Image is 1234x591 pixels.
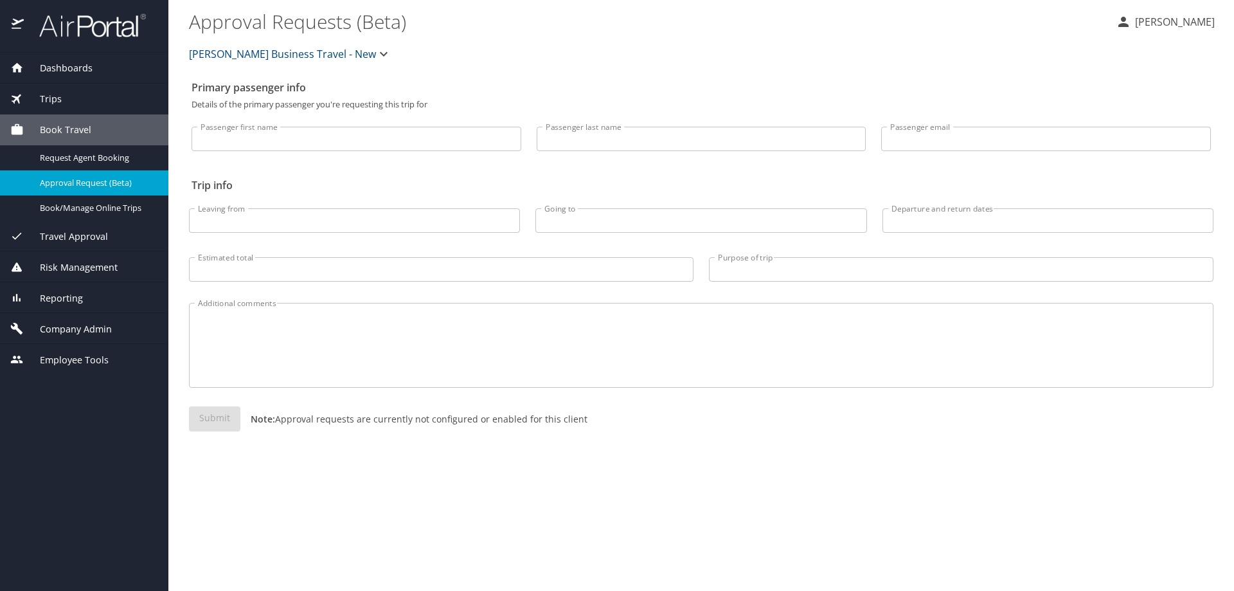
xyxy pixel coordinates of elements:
[24,322,112,336] span: Company Admin
[24,61,93,75] span: Dashboards
[192,77,1211,98] h2: Primary passenger info
[1131,14,1215,30] p: [PERSON_NAME]
[184,41,397,67] button: [PERSON_NAME] Business Travel - New
[192,100,1211,109] p: Details of the primary passenger you're requesting this trip for
[189,45,376,63] span: [PERSON_NAME] Business Travel - New
[24,230,108,244] span: Travel Approval
[251,413,275,425] strong: Note:
[25,13,146,38] img: airportal-logo.png
[24,260,118,275] span: Risk Management
[40,202,153,214] span: Book/Manage Online Trips
[40,177,153,189] span: Approval Request (Beta)
[40,152,153,164] span: Request Agent Booking
[24,123,91,137] span: Book Travel
[24,353,109,367] span: Employee Tools
[240,412,587,426] p: Approval requests are currently not configured or enabled for this client
[24,92,62,106] span: Trips
[24,291,83,305] span: Reporting
[1111,10,1220,33] button: [PERSON_NAME]
[189,1,1105,41] h1: Approval Requests (Beta)
[12,13,25,38] img: icon-airportal.png
[192,175,1211,195] h2: Trip info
